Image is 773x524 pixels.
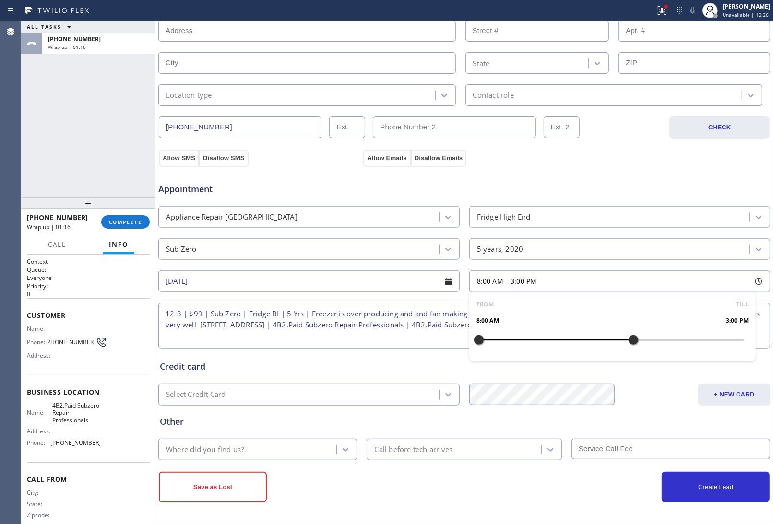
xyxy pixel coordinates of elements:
[476,316,499,326] span: 8:00 AM
[27,409,52,416] span: Name:
[27,311,150,320] span: Customer
[736,300,749,309] span: TILL
[27,223,71,231] span: Wrap up | 01:16
[48,240,66,249] span: Call
[473,90,514,101] div: Contact role
[662,472,770,502] button: Create Lead
[27,439,50,446] span: Phone:
[158,303,770,349] textarea: 12-3 | $99 | Sub Zero | Fridge BI | 5 Yrs | Freezer is over producing and and fan making a loud n...
[45,338,95,346] span: [PHONE_NUMBER]
[158,20,456,42] input: Address
[199,150,249,167] button: Disallow SMS
[27,290,150,298] p: 0
[27,282,150,290] h2: Priority:
[166,90,212,101] div: Location type
[27,489,52,496] span: City:
[669,116,770,139] button: CHECK
[329,116,365,138] input: Ext.
[27,512,52,519] span: Zipcode:
[411,150,467,167] button: Disallow Emails
[166,211,297,222] div: Appliance Repair [GEOGRAPHIC_DATA]
[159,150,199,167] button: Allow SMS
[166,444,244,455] div: Where did you find us?
[27,501,52,508] span: State:
[103,235,134,254] button: Info
[21,21,81,33] button: ALL TASKS
[166,389,226,400] div: Select Credit Card
[477,277,503,286] span: 8:00 AM
[52,402,100,424] span: 4B2.Paid Subzero Repair Professionals
[166,244,197,255] div: Sub Zero
[723,12,769,18] span: Unavailable | 12:26
[698,384,770,406] button: + NEW CARD
[723,2,770,11] div: [PERSON_NAME]
[506,277,508,286] span: -
[726,316,749,326] span: 3:00 PM
[511,277,536,286] span: 3:00 PM
[158,270,460,292] input: - choose date -
[109,219,142,225] span: COMPLETE
[374,444,452,455] div: Call before tech arrives
[544,116,580,138] input: Ext. 2
[373,116,535,138] input: Phone Number 2
[160,415,769,428] div: Other
[477,211,531,222] div: Fridge High End
[158,52,456,74] input: City
[27,428,52,435] span: Address:
[109,240,129,249] span: Info
[27,266,150,274] h2: Queue:
[158,183,361,196] span: Appointment
[159,116,321,138] input: Phone Number
[27,213,88,222] span: [PHONE_NUMBER]
[27,475,150,484] span: Call From
[363,150,410,167] button: Allow Emails
[571,439,770,459] input: Service Call Fee
[48,35,101,43] span: [PHONE_NUMBER]
[27,23,61,30] span: ALL TASKS
[101,215,150,229] button: COMPLETE
[618,52,770,74] input: ZIP
[686,4,700,17] button: Mute
[477,244,523,255] div: 5 years, 2020
[160,360,769,373] div: Credit card
[27,257,150,266] h1: Context
[473,58,490,69] div: State
[618,20,770,42] input: Apt. #
[50,439,101,446] span: [PHONE_NUMBER]
[465,20,609,42] input: Street #
[27,338,45,346] span: Phone:
[476,300,494,309] span: FROM
[48,44,86,50] span: Wrap up | 01:16
[159,472,267,502] button: Save as Lost
[27,274,150,282] p: Everyone
[27,352,52,359] span: Address:
[27,325,52,332] span: Name:
[42,235,72,254] button: Call
[27,387,150,396] span: Business location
